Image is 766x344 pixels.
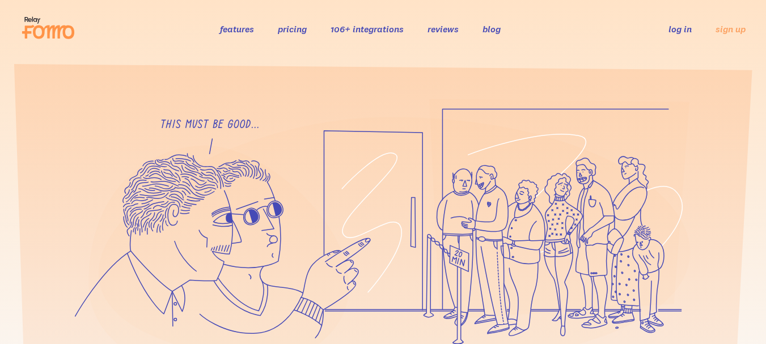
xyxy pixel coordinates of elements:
a: pricing [278,23,307,35]
a: features [220,23,254,35]
a: blog [483,23,501,35]
a: log in [668,23,692,35]
a: reviews [428,23,459,35]
a: sign up [716,23,746,35]
a: 106+ integrations [331,23,404,35]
